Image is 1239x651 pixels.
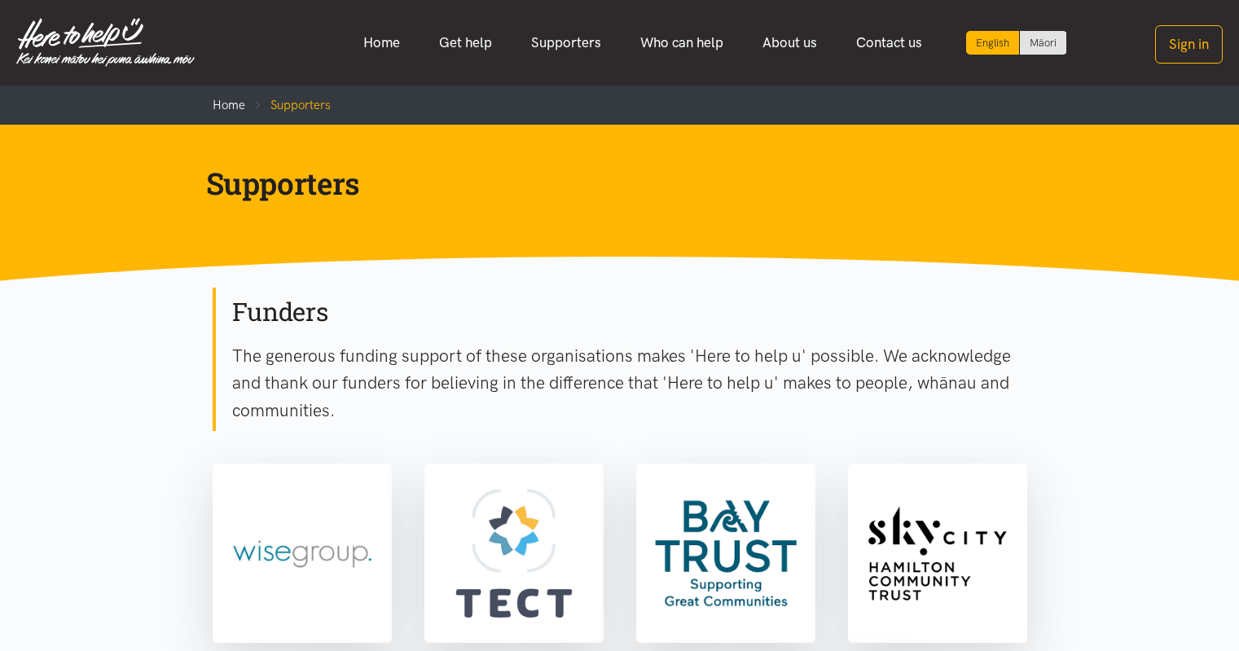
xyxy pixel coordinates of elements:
[1155,25,1223,64] button: Sign in
[851,467,1024,640] img: Sky City Community Trust
[621,25,743,60] a: Who can help
[216,467,389,640] img: Wise Group
[206,164,1008,203] h1: Supporters
[424,464,604,643] a: TECT
[848,464,1027,643] a: Sky City Community Trust
[639,467,812,640] img: Bay Trust
[1020,31,1066,55] a: Switch to Te Reo Māori
[232,342,1027,424] p: The generous funding support of these organisations makes 'Here to help u' possible. We acknowled...
[232,295,1027,329] h2: Funders
[245,95,331,115] li: Supporters
[743,25,837,60] a: About us
[636,464,815,643] a: Bay Trust
[428,467,600,640] img: TECT
[213,98,245,112] a: Home
[966,31,1067,55] div: Language toggle
[420,25,512,60] a: Get help
[344,25,420,60] a: Home
[966,31,1020,55] div: Current language
[512,25,621,60] a: Supporters
[16,18,195,67] img: Home
[837,25,942,60] a: Contact us
[213,464,392,643] a: Wise Group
